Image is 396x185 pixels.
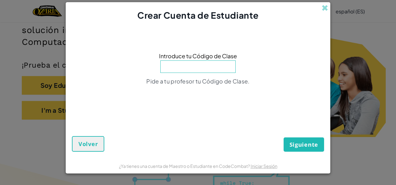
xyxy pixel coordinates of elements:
[146,78,249,85] span: Pide a tu profesor tu Código de Clase.
[290,141,318,148] span: Siguiente
[137,10,259,21] span: Crear Cuenta de Estudiante
[251,163,277,169] a: Iniciar Sesión
[78,140,98,148] span: Volver
[119,163,251,169] span: ¿Ya tienes una cuenta de Maestro o Estudiante en CodeCombat?
[159,51,237,60] span: Introduce tu Código de Clase
[72,136,104,152] button: Volver
[284,137,324,152] button: Siguiente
